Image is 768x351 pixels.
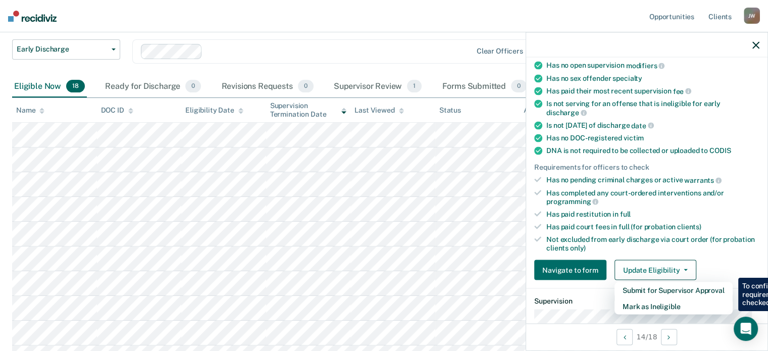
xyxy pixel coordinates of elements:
[620,210,631,218] span: full
[16,106,44,115] div: Name
[615,282,733,298] button: Submit for Supervisor Approval
[546,235,759,252] div: Not excluded from early discharge via court order (for probation clients
[744,8,760,24] div: J W
[407,80,422,93] span: 1
[684,176,722,184] span: warrants
[8,11,57,22] img: Recidiviz
[103,76,203,98] div: Ready for Discharge
[270,102,347,119] div: Supervision Termination Date
[546,74,759,82] div: Has no sex offender
[546,61,759,70] div: Has no open supervision
[570,243,586,252] span: only)
[185,106,243,115] div: Eligibility Date
[477,47,523,56] div: Clear officers
[546,188,759,206] div: Has completed any court-ordered interventions and/or
[546,197,598,206] span: programming
[12,76,87,98] div: Eligible Now
[534,297,759,306] dt: Supervision
[17,45,108,54] span: Early Discharge
[615,298,733,315] button: Mark as Ineligible
[219,76,315,98] div: Revisions Requests
[185,80,201,93] span: 0
[677,223,701,231] span: clients)
[546,210,759,219] div: Has paid restitution in
[546,134,759,142] div: Has no DOC-registered
[546,223,759,231] div: Has paid court fees in full (for probation
[546,121,759,130] div: Is not [DATE] of discharge
[615,260,696,280] button: Update Eligibility
[332,76,424,98] div: Supervisor Review
[534,260,606,280] button: Navigate to form
[734,317,758,341] div: Open Intercom Messenger
[524,106,571,115] div: Assigned to
[546,176,759,185] div: Has no pending criminal charges or active
[534,260,610,280] a: Navigate to form link
[546,86,759,95] div: Has paid their most recent supervision
[66,80,85,93] span: 18
[534,163,759,172] div: Requirements for officers to check
[709,146,731,155] span: CODIS
[354,106,403,115] div: Last Viewed
[661,329,677,345] button: Next Opportunity
[526,323,767,350] div: 14 / 18
[673,87,691,95] span: fee
[612,74,642,82] span: specialty
[546,109,587,117] span: discharge
[546,99,759,117] div: Is not serving for an offense that is ineligible for early
[617,329,633,345] button: Previous Opportunity
[511,80,527,93] span: 0
[298,80,314,93] span: 0
[631,121,653,129] span: date
[101,106,133,115] div: DOC ID
[626,62,665,70] span: modifiers
[546,146,759,155] div: DNA is not required to be collected or uploaded to
[440,76,529,98] div: Forms Submitted
[439,106,461,115] div: Status
[624,134,644,142] span: victim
